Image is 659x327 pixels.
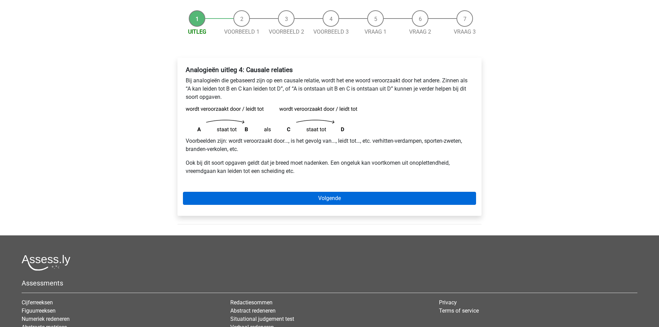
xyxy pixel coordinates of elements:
[230,316,294,322] a: Situational judgement test
[22,299,53,306] a: Cijferreeksen
[22,279,637,287] h5: Assessments
[188,28,206,35] a: Uitleg
[22,307,56,314] a: Figuurreeksen
[454,28,476,35] a: Vraag 3
[22,255,70,271] img: Assessly logo
[186,159,473,175] p: Ook bij dit soort opgaven geldt dat je breed moet nadenken. Een ongeluk kan voortkomen uit onople...
[186,107,357,131] img: analogies_pattern4.png
[186,137,473,153] p: Voorbeelden zijn: wordt veroorzaakt door..., is het gevolg van..., leidt tot…, etc. verhitten-ver...
[439,299,457,306] a: Privacy
[230,299,273,306] a: Redactiesommen
[22,316,70,322] a: Numeriek redeneren
[365,28,386,35] a: Vraag 1
[186,66,293,74] b: Analogieën uitleg 4: Causale relaties
[183,192,476,205] a: Volgende
[186,77,473,101] p: Bij analogieën die gebaseerd zijn op een causale relatie, wordt het ene woord veroorzaakt door he...
[269,28,304,35] a: Voorbeeld 2
[409,28,431,35] a: Vraag 2
[230,307,276,314] a: Abstract redeneren
[224,28,259,35] a: Voorbeeld 1
[313,28,349,35] a: Voorbeeld 3
[439,307,479,314] a: Terms of service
